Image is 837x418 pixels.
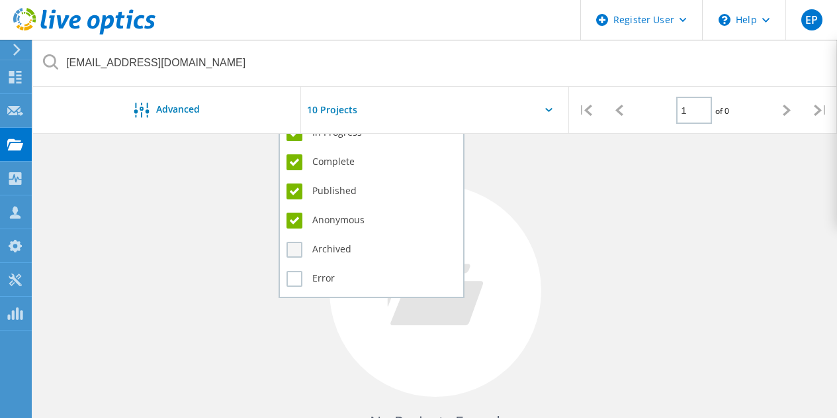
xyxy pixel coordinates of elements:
[286,154,457,170] label: Complete
[286,183,457,199] label: Published
[286,271,457,287] label: Error
[286,242,457,258] label: Archived
[715,105,729,117] span: of 0
[156,105,200,114] span: Advanced
[805,15,818,25] span: EP
[719,14,730,26] svg: \n
[803,87,837,134] div: |
[286,213,457,229] label: Anonymous
[569,87,603,134] div: |
[13,28,155,37] a: Live Optics Dashboard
